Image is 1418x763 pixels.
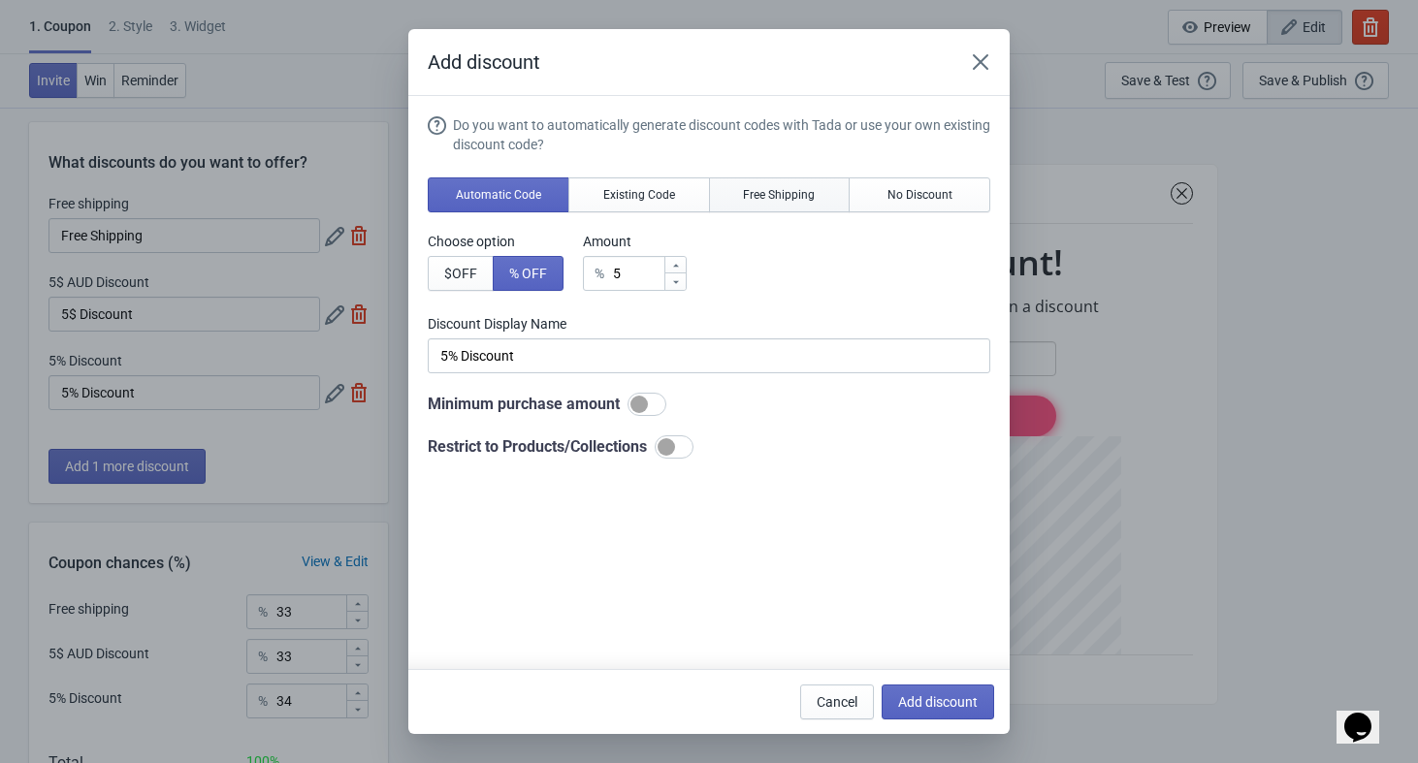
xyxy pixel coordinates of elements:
span: Cancel [817,694,857,710]
button: $OFF [428,256,494,291]
div: % [595,262,604,285]
button: % OFF [493,256,564,291]
button: Cancel [800,684,874,719]
div: Minimum purchase amount [428,393,990,416]
label: Choose option [428,232,564,251]
button: Add discount [882,684,994,719]
span: Add discount [898,694,978,710]
label: Amount [583,232,687,251]
span: Existing Code [603,187,675,203]
span: $ OFF [444,266,477,281]
div: Restrict to Products/Collections [428,435,990,459]
label: Discount Display Name [428,314,990,334]
button: Automatic Code [428,177,569,212]
button: Existing Code [568,177,710,212]
button: No Discount [849,177,990,212]
span: Automatic Code [456,187,541,203]
div: Do you want to automatically generate discount codes with Tada or use your own existing discount ... [453,115,990,154]
h2: Add discount [428,48,944,76]
span: Free Shipping [743,187,815,203]
span: % OFF [509,266,547,281]
button: Free Shipping [709,177,851,212]
button: Close [963,45,998,79]
iframe: chat widget [1337,685,1399,744]
span: No Discount [887,187,952,203]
